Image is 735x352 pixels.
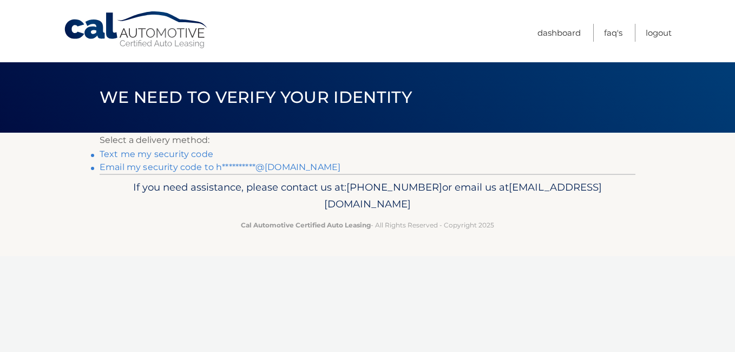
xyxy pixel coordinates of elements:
p: - All Rights Reserved - Copyright 2025 [107,219,628,231]
span: [PHONE_NUMBER] [346,181,442,193]
a: Dashboard [537,24,581,42]
span: We need to verify your identity [100,87,412,107]
a: Logout [646,24,672,42]
a: Cal Automotive [63,11,209,49]
p: Select a delivery method: [100,133,635,148]
p: If you need assistance, please contact us at: or email us at [107,179,628,213]
a: Email my security code to h**********@[DOMAIN_NAME] [100,162,340,172]
strong: Cal Automotive Certified Auto Leasing [241,221,371,229]
a: FAQ's [604,24,622,42]
a: Text me my security code [100,149,213,159]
